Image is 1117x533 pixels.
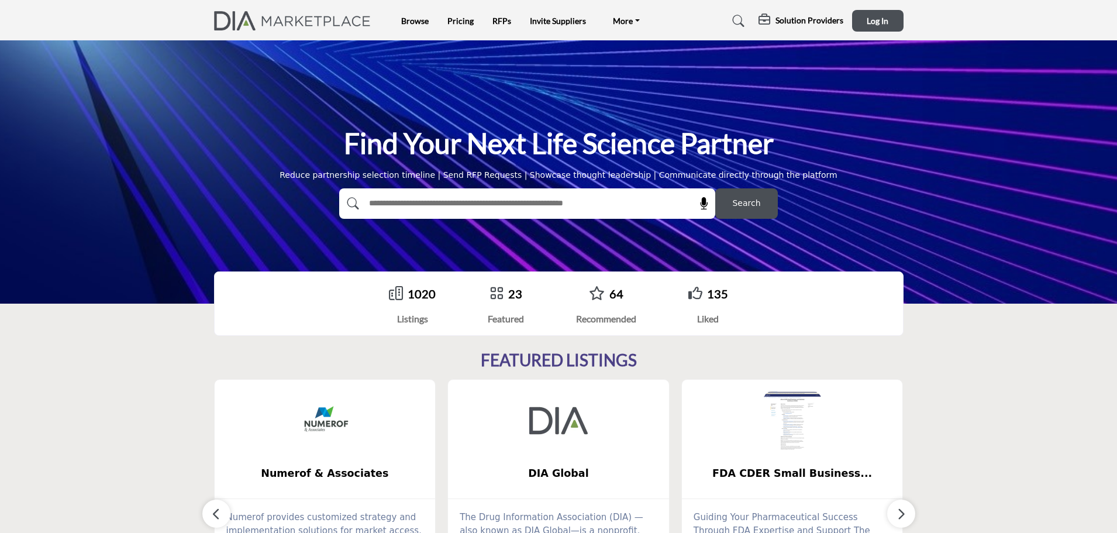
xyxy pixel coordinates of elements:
div: Listings [389,312,436,326]
span: Numerof & Associates [232,466,418,481]
a: Browse [401,16,429,26]
button: Search [715,188,778,219]
a: Search [721,12,752,30]
a: Pricing [447,16,474,26]
div: Recommended [576,312,636,326]
img: Site Logo [214,11,377,30]
span: FDA CDER Small Business... [699,466,885,481]
a: Invite Suppliers [530,16,586,26]
h2: FEATURED LISTINGS [481,350,637,370]
img: DIA Global [529,391,588,450]
a: Numerof & Associates [215,458,436,489]
i: Go to Liked [688,286,702,300]
a: DIA Global [448,458,669,489]
a: RFPs [492,16,511,26]
a: 135 [707,287,728,301]
div: Featured [488,312,524,326]
span: Log In [867,16,888,26]
a: 64 [609,287,623,301]
b: DIA Global [466,458,651,489]
h1: Find Your Next Life Science Partner [344,125,774,161]
span: Search [732,197,760,209]
div: Reduce partnership selection timeline | Send RFP Requests | Showcase thought leadership | Communi... [280,169,837,181]
h5: Solution Providers [775,15,843,26]
a: 23 [508,287,522,301]
a: Go to Featured [489,286,504,302]
div: Liked [688,312,728,326]
a: 1020 [408,287,436,301]
a: Go to Recommended [589,286,605,302]
span: DIA Global [466,466,651,481]
button: Log In [852,10,904,32]
img: Numerof & Associates [295,391,354,450]
a: More [605,13,648,29]
b: Numerof & Associates [232,458,418,489]
b: FDA CDER Small Business and Industry Assistance (SBIA) [699,458,885,489]
div: Solution Providers [759,14,843,28]
img: FDA CDER Small Business and Industry Assistance (SBIA) [763,391,822,450]
a: FDA CDER Small Business... [682,458,903,489]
